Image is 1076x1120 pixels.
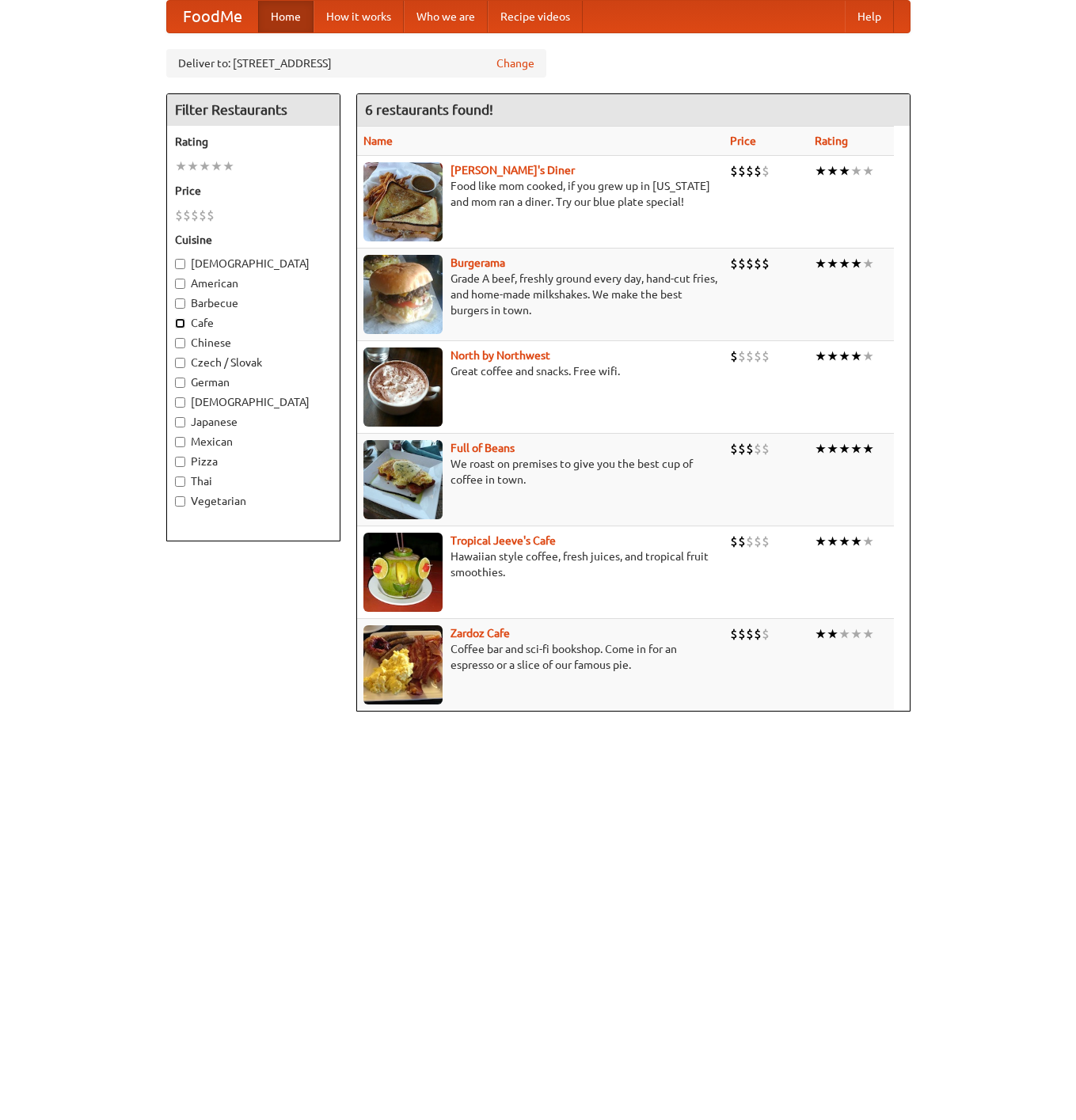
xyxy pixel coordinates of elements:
[175,397,185,408] input: [DEMOGRAPHIC_DATA]
[175,335,332,351] label: Chinese
[207,207,215,224] li: $
[762,625,770,643] li: $
[845,1,894,32] a: Help
[175,434,332,450] label: Mexican
[404,1,488,32] a: Who we are
[175,318,185,328] input: Cafe
[363,347,443,427] img: north.jpg
[730,255,738,272] li: $
[815,135,848,147] a: Rating
[730,347,738,365] li: $
[488,1,583,32] a: Recipe videos
[175,417,185,427] input: Japanese
[451,534,556,547] a: Tropical Jeeve's Cafe
[363,363,717,379] p: Great coffee and snacks. Free wifi.
[167,94,340,126] h4: Filter Restaurants
[754,347,762,365] li: $
[175,295,332,311] label: Barbecue
[815,347,827,365] li: ★
[815,162,827,180] li: ★
[175,473,332,489] label: Thai
[838,440,850,457] li: ★
[363,162,443,241] img: sallys.jpg
[222,158,234,175] li: ★
[762,255,770,272] li: $
[862,625,874,643] li: ★
[815,255,827,272] li: ★
[363,255,443,334] img: burgerama.jpg
[451,349,550,362] a: North by Northwest
[746,440,754,457] li: $
[451,627,510,640] b: Zardoz Cafe
[451,256,505,269] b: Burgerama
[850,440,862,457] li: ★
[738,533,746,550] li: $
[175,414,332,430] label: Japanese
[827,533,838,550] li: ★
[167,1,258,32] a: FoodMe
[258,1,314,32] a: Home
[730,440,738,457] li: $
[738,162,746,180] li: $
[363,456,717,488] p: We roast on premises to give you the best cup of coffee in town.
[314,1,404,32] a: How it works
[850,347,862,365] li: ★
[754,255,762,272] li: $
[827,162,838,180] li: ★
[746,347,754,365] li: $
[175,454,332,469] label: Pizza
[175,256,332,271] label: [DEMOGRAPHIC_DATA]
[175,279,185,289] input: American
[365,102,493,117] ng-pluralize: 6 restaurants found!
[175,207,183,224] li: $
[175,298,185,309] input: Barbecue
[191,207,199,224] li: $
[838,625,850,643] li: ★
[363,641,717,673] p: Coffee bar and sci-fi bookshop. Come in for an espresso or a slice of our famous pie.
[175,134,332,150] h5: Rating
[762,162,770,180] li: $
[827,625,838,643] li: ★
[175,476,185,487] input: Thai
[862,533,874,550] li: ★
[451,442,515,454] a: Full of Beans
[730,625,738,643] li: $
[175,355,332,370] label: Czech / Slovak
[363,549,717,580] p: Hawaiian style coffee, fresh juices, and tropical fruit smoothies.
[762,347,770,365] li: $
[730,533,738,550] li: $
[862,255,874,272] li: ★
[862,347,874,365] li: ★
[175,374,332,390] label: German
[730,162,738,180] li: $
[815,533,827,550] li: ★
[838,255,850,272] li: ★
[738,255,746,272] li: $
[730,135,756,147] a: Price
[815,625,827,643] li: ★
[746,162,754,180] li: $
[175,259,185,269] input: [DEMOGRAPHIC_DATA]
[838,162,850,180] li: ★
[175,275,332,291] label: American
[187,158,199,175] li: ★
[175,457,185,467] input: Pizza
[738,625,746,643] li: $
[363,271,717,318] p: Grade A beef, freshly ground every day, hand-cut fries, and home-made milkshakes. We make the bes...
[754,625,762,643] li: $
[363,440,443,519] img: beans.jpg
[175,158,187,175] li: ★
[175,183,332,199] h5: Price
[738,440,746,457] li: $
[175,232,332,248] h5: Cuisine
[754,440,762,457] li: $
[363,625,443,704] img: zardoz.jpg
[850,255,862,272] li: ★
[363,533,443,612] img: jeeves.jpg
[738,347,746,365] li: $
[862,162,874,180] li: ★
[862,440,874,457] li: ★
